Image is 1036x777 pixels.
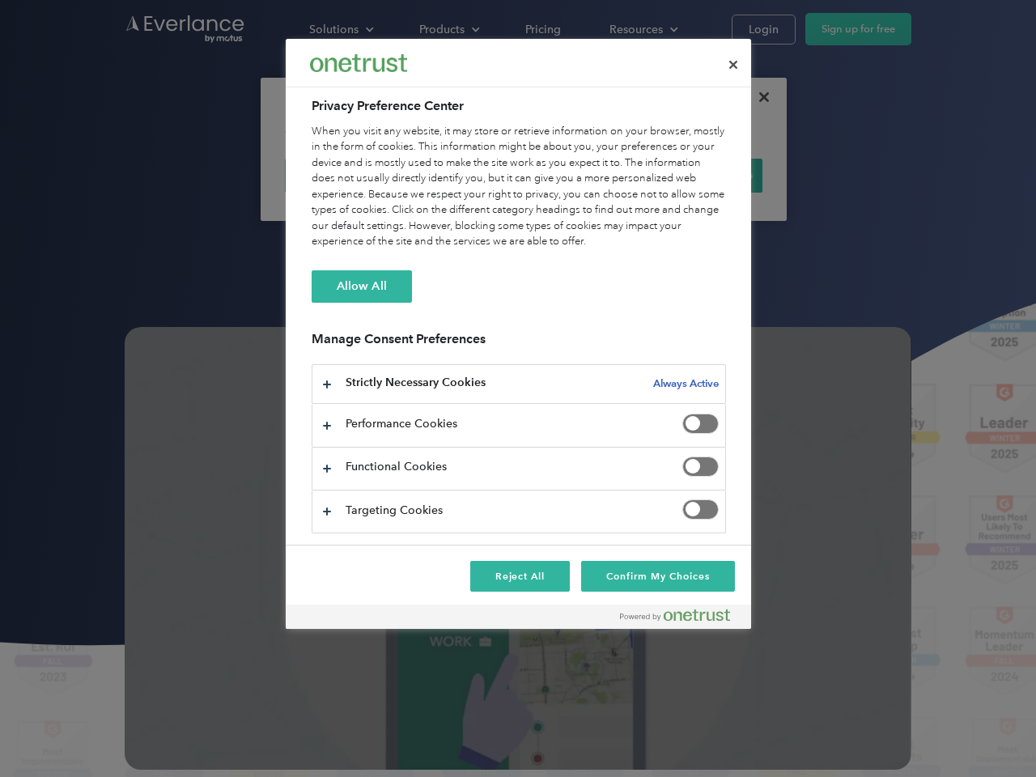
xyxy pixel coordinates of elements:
[310,54,407,71] img: Everlance
[119,96,201,130] input: Submit
[312,124,726,250] div: When you visit any website, it may store or retrieve information on your browser, mostly in the f...
[286,39,751,629] div: Preference center
[312,96,726,116] h2: Privacy Preference Center
[310,47,407,79] div: Everlance
[470,561,571,592] button: Reject All
[581,561,734,592] button: Confirm My Choices
[620,609,743,629] a: Powered by OneTrust Opens in a new Tab
[312,270,412,303] button: Allow All
[620,609,730,622] img: Powered by OneTrust Opens in a new Tab
[286,39,751,629] div: Privacy Preference Center
[312,331,726,356] h3: Manage Consent Preferences
[715,47,751,83] button: Close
